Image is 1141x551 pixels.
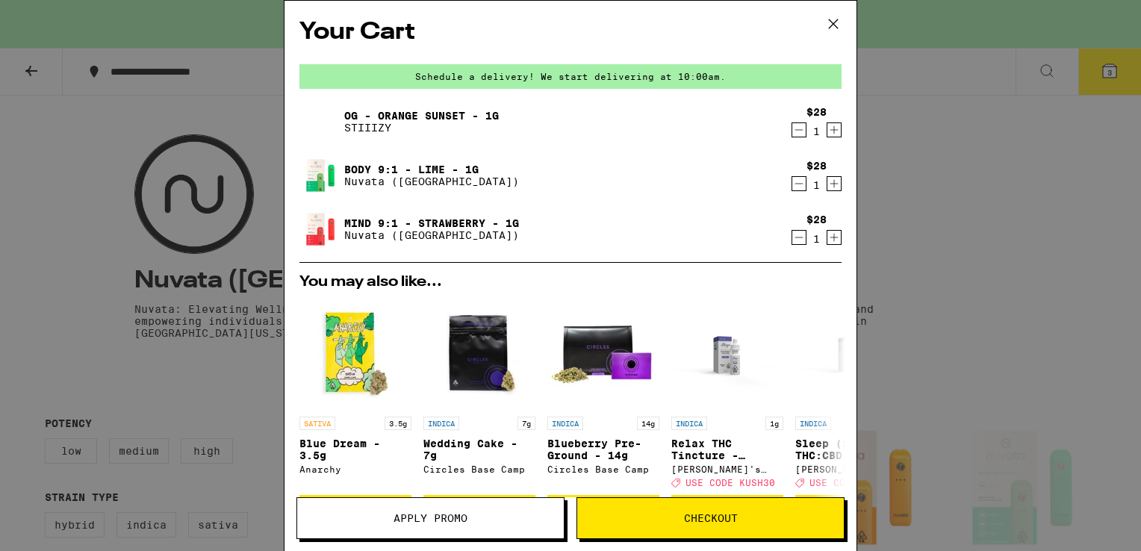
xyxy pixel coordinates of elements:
[792,122,806,137] button: Decrement
[299,64,842,89] div: Schedule a delivery! We start delivering at 10:00am.
[795,297,907,495] a: Open page for Sleep (2:1:1 THC:CBD:CBN) Tincture - 200mg from Mary's Medicinals
[547,438,659,461] p: Blueberry Pre-Ground - 14g
[827,176,842,191] button: Increment
[344,175,519,187] p: Nuvata ([GEOGRAPHIC_DATA])
[299,16,842,49] h2: Your Cart
[806,214,827,225] div: $28
[9,10,108,22] span: Hi. Need any help?
[344,122,499,134] p: STIIIZY
[792,230,806,245] button: Decrement
[299,464,411,474] div: Anarchy
[671,438,783,461] p: Relax THC Tincture - 1000mg
[806,179,827,191] div: 1
[792,176,806,191] button: Decrement
[517,417,535,430] p: 7g
[385,417,411,430] p: 3.5g
[806,106,827,118] div: $28
[299,101,341,143] img: OG - Orange Sunset - 1g
[765,417,783,430] p: 1g
[299,208,341,250] img: Mind 9:1 - Strawberry - 1g
[576,497,845,539] button: Checkout
[296,497,565,539] button: Apply Promo
[423,495,535,520] button: Add to bag
[299,495,411,520] button: Add to bag
[344,229,519,241] p: Nuvata ([GEOGRAPHIC_DATA])
[299,155,341,196] img: Body 9:1 - Lime - 1g
[344,217,519,229] a: Mind 9:1 - Strawberry - 1g
[547,297,659,495] a: Open page for Blueberry Pre-Ground - 14g from Circles Base Camp
[795,495,907,520] button: Add to bag
[423,297,535,495] a: Open page for Wedding Cake - 7g from Circles Base Camp
[809,478,899,488] span: USE CODE KUSH30
[685,478,775,488] span: USE CODE KUSH30
[795,417,831,430] p: INDICA
[547,297,659,409] img: Circles Base Camp - Blueberry Pre-Ground - 14g
[299,438,411,461] p: Blue Dream - 3.5g
[671,297,783,409] img: Mary's Medicinals - Relax THC Tincture - 1000mg
[827,230,842,245] button: Increment
[671,495,783,520] button: Add to bag
[671,417,707,430] p: INDICA
[795,464,907,474] div: [PERSON_NAME]'s Medicinals
[423,438,535,461] p: Wedding Cake - 7g
[423,417,459,430] p: INDICA
[671,464,783,474] div: [PERSON_NAME]'s Medicinals
[547,464,659,474] div: Circles Base Camp
[344,110,499,122] a: OG - Orange Sunset - 1g
[344,164,519,175] a: Body 9:1 - Lime - 1g
[795,438,907,461] p: Sleep (2:1:1 THC:CBD:CBN) Tincture - 200mg
[827,122,842,137] button: Increment
[637,417,659,430] p: 14g
[547,495,659,520] button: Add to bag
[806,233,827,245] div: 1
[806,160,827,172] div: $28
[547,417,583,430] p: INDICA
[394,513,467,523] span: Apply Promo
[299,297,411,495] a: Open page for Blue Dream - 3.5g from Anarchy
[806,125,827,137] div: 1
[671,297,783,495] a: Open page for Relax THC Tincture - 1000mg from Mary's Medicinals
[423,464,535,474] div: Circles Base Camp
[299,275,842,290] h2: You may also like...
[684,513,738,523] span: Checkout
[795,297,907,409] img: Mary's Medicinals - Sleep (2:1:1 THC:CBD:CBN) Tincture - 200mg
[299,297,411,409] img: Anarchy - Blue Dream - 3.5g
[423,297,535,409] img: Circles Base Camp - Wedding Cake - 7g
